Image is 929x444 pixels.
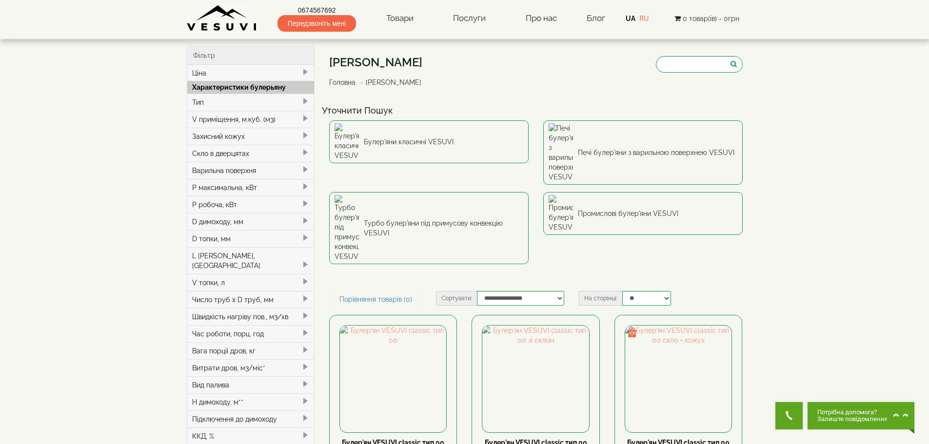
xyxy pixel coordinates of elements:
[329,120,529,163] a: Булер'яни класичні VESUVI Булер'яни класичні VESUVI
[187,65,315,81] div: Ціна
[187,342,315,359] div: Вага порції дров, кг
[277,15,356,32] span: Передзвоніть мені
[187,308,315,325] div: Швидкість нагріву пов., м3/хв
[543,120,743,185] a: Печі булер'яни з варильною поверхнею VESUVI Печі булер'яни з варильною поверхнею VESUVI
[322,106,750,116] h4: Уточнити Пошук
[187,376,315,393] div: Вид палива
[187,94,315,111] div: Тип
[329,56,429,69] h1: [PERSON_NAME]
[187,274,315,291] div: V топки, л
[516,7,567,30] a: Про нас
[187,393,315,410] div: H димоходу, м**
[775,402,803,429] button: Get Call button
[543,192,743,235] a: Промислові булер'яни VESUVI Промислові булер'яни VESUVI
[376,7,423,30] a: Товари
[187,111,315,128] div: V приміщення, м.куб. (м3)
[683,15,739,22] span: 0 товар(ів) - 0грн
[587,13,605,23] a: Блог
[187,47,315,65] div: Фільтр
[329,78,356,86] a: Головна
[187,247,315,274] div: L [PERSON_NAME], [GEOGRAPHIC_DATA]
[335,123,359,160] img: Булер'яни класичні VESUVI
[625,326,731,432] img: Булер'ян VESUVI classic тип 00 скло + кожух
[187,5,257,32] img: Завод VESUVI
[627,328,637,337] img: gift
[329,192,529,264] a: Турбо булер'яни під примусову конвекцію VESUVI Турбо булер'яни під примусову конвекцію VESUVI
[672,13,742,24] button: 0 товар(ів) - 0грн
[626,15,635,22] a: UA
[817,409,888,416] span: Потрібна допомога?
[187,325,315,342] div: Час роботи, порц. год
[340,326,446,432] img: Булер'ян VESUVI classic тип 00
[277,5,356,15] a: 0674567692
[187,230,315,247] div: D топки, мм
[187,145,315,162] div: Скло в дверцятах
[187,81,315,94] div: Характеристики булерьяну
[357,77,421,87] li: [PERSON_NAME]
[443,7,495,30] a: Послуги
[579,291,622,306] label: На сторінці:
[187,128,315,145] div: Захисний кожух
[436,291,477,306] label: Сортувати:
[329,291,422,308] a: Порівняння товарів (0)
[187,213,315,230] div: D димоходу, мм
[187,179,315,196] div: P максимальна, кВт
[187,291,315,308] div: Число труб x D труб, мм
[187,410,315,427] div: Підключення до димоходу
[549,195,573,232] img: Промислові булер'яни VESUVI
[187,359,315,376] div: Витрати дров, м3/міс*
[335,195,359,261] img: Турбо булер'яни під примусову конвекцію VESUVI
[482,326,589,432] img: Булер'ян VESUVI classic тип 00 зі склом
[187,162,315,179] div: Варильна поверхня
[808,402,914,429] button: Chat button
[639,15,649,22] a: RU
[549,123,573,182] img: Печі булер'яни з варильною поверхнею VESUVI
[817,416,888,423] span: Залиште повідомлення
[187,196,315,213] div: P робоча, кВт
